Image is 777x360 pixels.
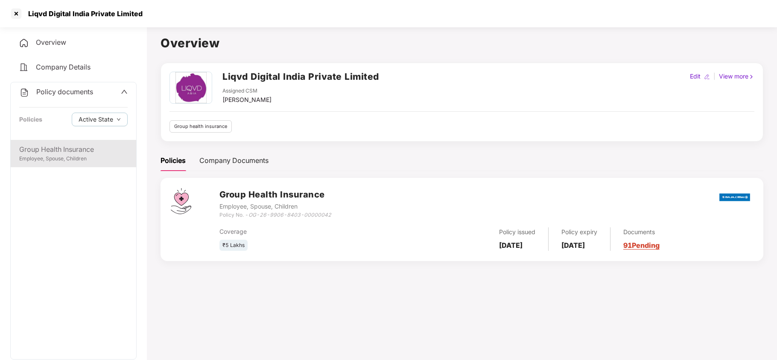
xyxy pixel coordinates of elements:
[719,188,750,207] img: bajaj.png
[219,240,248,251] div: ₹5 Lakhs
[219,211,331,219] div: Policy No. -
[748,74,754,80] img: rightIcon
[717,72,756,81] div: View more
[19,38,29,48] img: svg+xml;base64,PHN2ZyB4bWxucz0iaHR0cDovL3d3dy53My5vcmcvMjAwMC9zdmciIHdpZHRoPSIyNCIgaGVpZ2h0PSIyNC...
[248,212,331,218] i: OG-26-9906-8403-00000042
[19,115,42,124] div: Policies
[222,70,379,84] h2: Liqvd Digital India Private Limited
[712,72,717,81] div: |
[561,227,597,237] div: Policy expiry
[688,72,702,81] div: Edit
[171,188,191,214] img: svg+xml;base64,PHN2ZyB4bWxucz0iaHR0cDovL3d3dy53My5vcmcvMjAwMC9zdmciIHdpZHRoPSI0Ny43MTQiIGhlaWdodD...
[161,34,763,52] h1: Overview
[117,117,121,122] span: down
[623,241,660,250] a: 91 Pending
[704,74,710,80] img: editIcon
[499,227,535,237] div: Policy issued
[19,62,29,73] img: svg+xml;base64,PHN2ZyB4bWxucz0iaHR0cDovL3d3dy53My5vcmcvMjAwMC9zdmciIHdpZHRoPSIyNCIgaGVpZ2h0PSIyNC...
[19,144,128,155] div: Group Health Insurance
[79,115,113,124] span: Active State
[499,241,523,250] b: [DATE]
[161,155,186,166] div: Policies
[219,188,331,201] h3: Group Health Insurance
[561,241,585,250] b: [DATE]
[199,155,269,166] div: Company Documents
[171,72,210,103] img: WhatsApp%20Image%202022-02-28%20at%203.38.41%20PM.jpeg
[219,227,397,236] div: Coverage
[121,88,128,95] span: up
[36,38,66,46] span: Overview
[219,202,331,211] div: Employee, Spouse, Children
[19,87,29,98] img: svg+xml;base64,PHN2ZyB4bWxucz0iaHR0cDovL3d3dy53My5vcmcvMjAwMC9zdmciIHdpZHRoPSIyNCIgaGVpZ2h0PSIyNC...
[36,63,91,71] span: Company Details
[23,9,143,18] div: Liqvd Digital India Private Limited
[19,155,128,163] div: Employee, Spouse, Children
[623,227,660,237] div: Documents
[72,113,128,126] button: Active Statedown
[222,95,272,105] div: [PERSON_NAME]
[169,120,232,133] div: Group health insurance
[222,87,272,95] div: Assigned CSM
[36,87,93,96] span: Policy documents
